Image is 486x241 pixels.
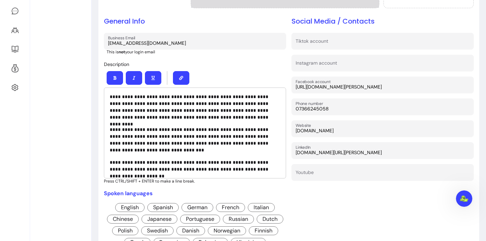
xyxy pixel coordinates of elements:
span: Spanish [147,203,179,212]
div: Navigate to the ‘Offerings’ section and create one paid service clients can book [DATE]. [26,118,119,139]
h2: General Info [104,16,286,26]
div: [PERSON_NAME] from Fluum [42,61,109,68]
span: Portuguese [180,215,220,224]
p: Spoken languages [104,189,286,198]
iframe: Intercom live chat [456,190,472,207]
span: Norwegian [208,226,246,235]
span: German [181,203,213,212]
span: Chinese [107,215,139,224]
label: Phone number [296,101,325,106]
p: This is your login email [107,49,286,55]
a: Resources [8,41,22,57]
input: Website [296,127,470,134]
span: Description [104,61,129,67]
button: Tasks [91,151,137,178]
a: Settings [8,79,22,96]
h1: Tasks [58,3,80,15]
input: Business Email [108,40,282,46]
span: Italian [248,203,275,212]
span: Finnish [249,226,278,235]
input: Instagram account [296,62,470,68]
label: Website [296,122,313,128]
div: Launch your first offer [26,107,116,113]
input: Youtube [296,171,470,178]
a: Refer & Earn [8,60,22,77]
span: French [216,203,245,212]
a: Clients [8,22,22,38]
span: Japanese [141,215,177,224]
label: LinkedIn [296,144,313,150]
button: Messages [45,151,91,178]
label: Business Email [108,35,138,41]
a: My Messages [8,3,22,19]
span: Danish [176,226,205,235]
div: Close [120,3,132,15]
h2: Social Media / Contacts [292,16,474,26]
input: Facebook account [296,83,470,90]
span: Home [16,168,30,173]
span: Tasks [107,168,121,173]
img: Profile image for Roberta [28,59,39,70]
span: English [115,203,145,212]
span: Swedish [141,226,174,235]
span: Russian [223,215,254,224]
div: 1Launch your first offer [13,104,124,115]
span: Messages [57,168,80,173]
p: Press CTRL/SHIFT + ENTER to make a line break. [104,178,286,184]
span: Polish [112,226,138,235]
input: Phone number [296,105,470,112]
input: Tiktok account [296,40,470,46]
input: LinkedIn [296,149,470,156]
p: About 9 minutes [90,78,130,85]
b: not [119,49,125,55]
span: Dutch [257,215,283,224]
p: 9 steps [7,78,24,85]
label: Facebook account [296,79,333,84]
div: Earn your first dollar 💵 [10,26,127,39]
div: Your first client could be booking you [DATE] if you act now. [10,39,127,55]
